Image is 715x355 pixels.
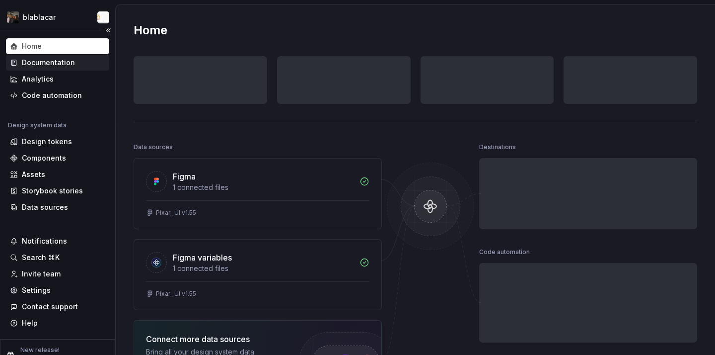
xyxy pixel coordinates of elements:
div: Data sources [22,202,68,212]
div: Pixar_ UI v1.55 [156,209,196,217]
a: Home [6,38,109,54]
p: New release! [20,346,60,354]
div: Design system data [8,121,67,129]
div: Components [22,153,66,163]
div: Invite team [22,269,61,279]
div: Search ⌘K [22,253,60,263]
div: Destinations [479,140,516,154]
div: Assets [22,170,45,179]
a: Design tokens [6,134,109,150]
a: Settings [6,282,109,298]
button: Notifications [6,233,109,249]
a: Figma1 connected filesPixar_ UI v1.55 [134,158,382,229]
div: Contact support [22,302,78,312]
div: Storybook stories [22,186,83,196]
img: Nikki Craciun [97,11,109,23]
div: Data sources [134,140,173,154]
div: 1 connected files [173,264,354,273]
button: Help [6,315,109,331]
a: Data sources [6,199,109,215]
a: Assets [6,167,109,182]
div: Home [22,41,42,51]
div: Design tokens [22,137,72,147]
img: 6406f678-1b55-468d-98ac-69dd53595fce.png [7,11,19,23]
div: Analytics [22,74,54,84]
button: Contact support [6,299,109,315]
h2: Home [134,22,167,38]
a: Figma variables1 connected filesPixar_ UI v1.55 [134,239,382,310]
div: Documentation [22,58,75,68]
div: Notifications [22,236,67,246]
button: Collapse sidebar [101,23,115,37]
a: Code automation [6,88,109,103]
div: Code automation [479,245,530,259]
a: Storybook stories [6,183,109,199]
div: blablacar [23,12,56,22]
div: Figma [173,171,196,182]
div: Figma variables [173,252,232,264]
button: blablacarNikki Craciun [2,6,113,28]
div: Help [22,318,38,328]
div: 1 connected files [173,182,354,192]
div: Code automation [22,90,82,100]
div: Settings [22,285,51,295]
a: Invite team [6,266,109,282]
a: Analytics [6,71,109,87]
button: Search ⌘K [6,250,109,266]
a: Components [6,150,109,166]
a: Documentation [6,55,109,71]
div: Pixar_ UI v1.55 [156,290,196,298]
div: Connect more data sources [146,333,280,345]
